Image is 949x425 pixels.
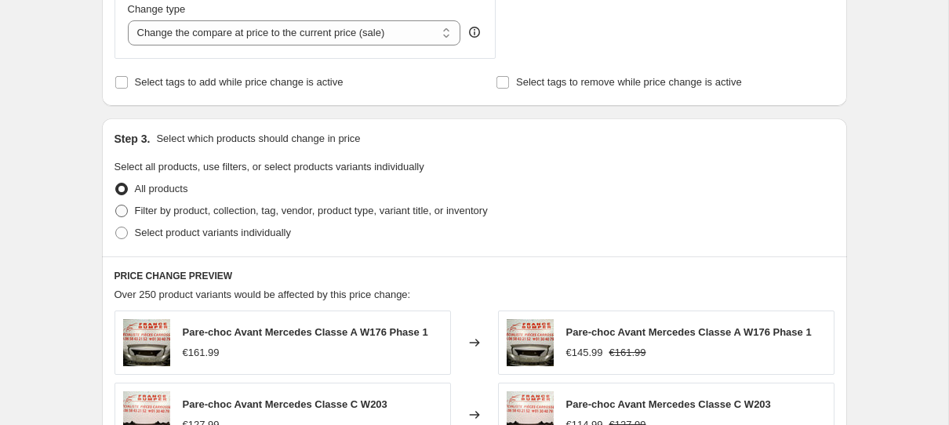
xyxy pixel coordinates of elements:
div: help [467,24,482,40]
img: PARE-CHOC-AVANT-CLASSE-A-W176-PH1-FRANCE-BUMPER-9787_80x.jpg [123,319,170,366]
span: Select product variants individually [135,227,291,238]
span: Over 250 product variants would be affected by this price change: [115,289,411,300]
p: Select which products should change in price [156,131,360,147]
span: Pare-choc Avant Mercedes Classe C W203 [566,398,771,410]
span: Select tags to remove while price change is active [516,76,742,88]
span: All products [135,183,188,194]
span: Select tags to add while price change is active [135,76,344,88]
span: Change type [128,3,186,15]
span: Filter by product, collection, tag, vendor, product type, variant title, or inventory [135,205,488,216]
span: Pare-choc Avant Mercedes Classe A W176 Phase 1 [566,326,812,338]
h6: PRICE CHANGE PREVIEW [115,270,834,282]
img: PARE-CHOC-AVANT-CLASSE-A-W176-PH1-FRANCE-BUMPER-9787_80x.jpg [507,319,554,366]
strike: €161.99 [609,345,646,361]
div: €145.99 [566,345,603,361]
div: €161.99 [183,345,220,361]
span: Select all products, use filters, or select products variants individually [115,161,424,173]
h2: Step 3. [115,131,151,147]
span: Pare-choc Avant Mercedes Classe A W176 Phase 1 [183,326,428,338]
span: Pare-choc Avant Mercedes Classe C W203 [183,398,387,410]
